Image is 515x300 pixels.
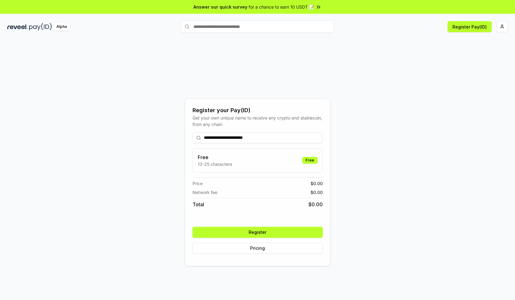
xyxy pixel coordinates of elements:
span: Price [193,180,203,187]
span: for a chance to earn 10 USDT 📝 [249,4,314,10]
div: Register your Pay(ID) [193,106,323,115]
button: Pricing [193,243,323,254]
h3: Free [198,154,232,161]
span: $ 0.00 [311,180,323,187]
div: Free [302,157,318,164]
span: $ 0.00 [308,201,323,208]
span: $ 0.00 [311,189,323,196]
button: Register Pay(ID) [448,21,492,32]
div: Alpha [53,23,70,31]
div: Get your own unique name to receive any crypto and stablecoin, from any chain [193,115,323,127]
button: Register [193,227,323,238]
span: Network fee [193,189,217,196]
span: Answer our quick survey [193,4,247,10]
img: pay_id [29,23,52,31]
span: Total [193,201,204,208]
img: reveel_dark [7,23,28,31]
p: 13-25 characters [198,161,232,167]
